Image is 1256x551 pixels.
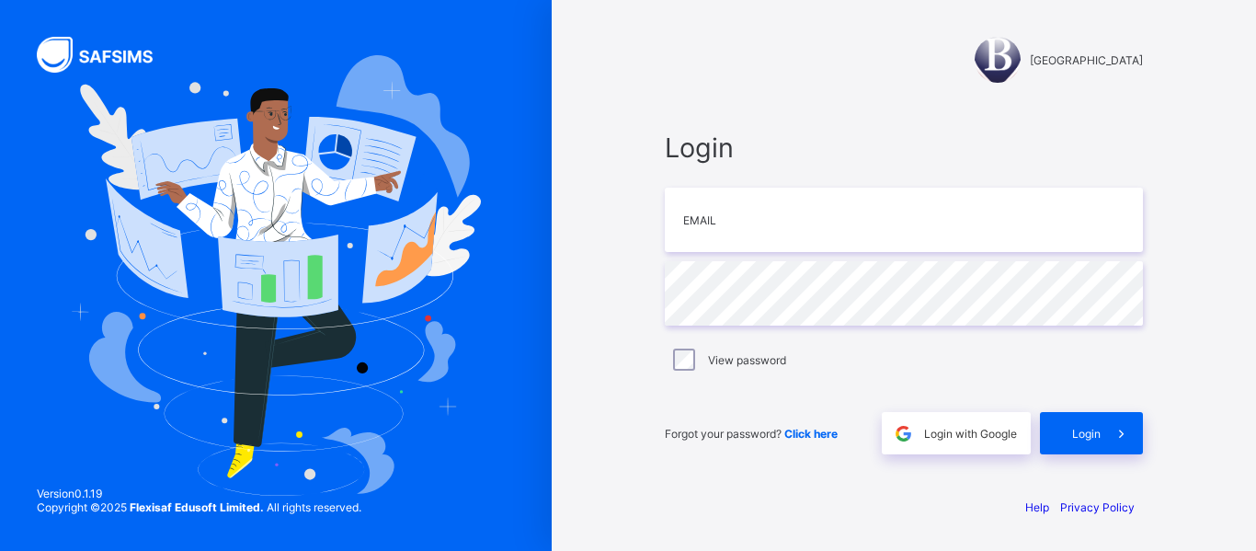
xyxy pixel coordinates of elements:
[665,132,1143,164] span: Login
[1060,500,1135,514] a: Privacy Policy
[784,427,838,441] a: Click here
[37,37,175,73] img: SAFSIMS Logo
[1072,427,1101,441] span: Login
[1025,500,1049,514] a: Help
[130,500,264,514] strong: Flexisaf Edusoft Limited.
[71,55,481,496] img: Hero Image
[1030,53,1143,67] span: [GEOGRAPHIC_DATA]
[924,427,1017,441] span: Login with Google
[37,500,361,514] span: Copyright © 2025 All rights reserved.
[665,427,838,441] span: Forgot your password?
[37,487,361,500] span: Version 0.1.19
[893,423,914,444] img: google.396cfc9801f0270233282035f929180a.svg
[708,353,786,367] label: View password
